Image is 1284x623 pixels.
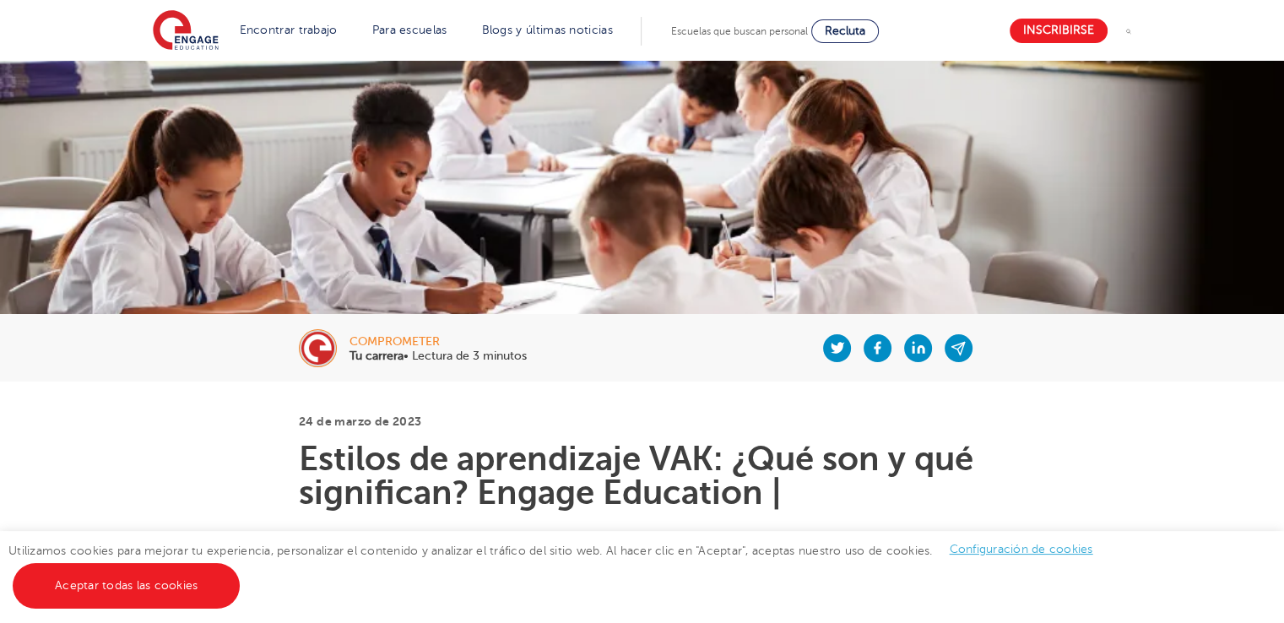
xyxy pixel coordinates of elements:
[1023,24,1094,37] font: Inscribirse
[811,19,879,43] a: Recluta
[825,24,865,37] font: Recluta
[349,349,404,362] font: Tu carrera
[153,10,219,52] img: Educación comprometida
[372,24,447,36] a: Para escuelas
[240,24,338,36] a: Encontrar trabajo
[299,414,422,428] font: 24 de marzo de 2023
[950,543,1093,555] a: Configuración de cookies
[1010,19,1108,43] a: Inscribirse
[55,579,198,592] font: Aceptar todas las cookies
[8,544,933,556] font: Utilizamos cookies para mejorar tu experiencia, personalizar el contenido y analizar el tráfico d...
[404,349,527,362] font: • Lectura de 3 minutos
[13,563,240,609] a: Aceptar todas las cookies
[349,335,440,348] font: comprometer
[299,440,973,512] font: Estilos de aprendizaje VAK: ¿Qué son y qué significan? Engage Education |
[482,24,613,36] a: Blogs y últimas noticias
[671,25,808,37] font: Escuelas que buscan personal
